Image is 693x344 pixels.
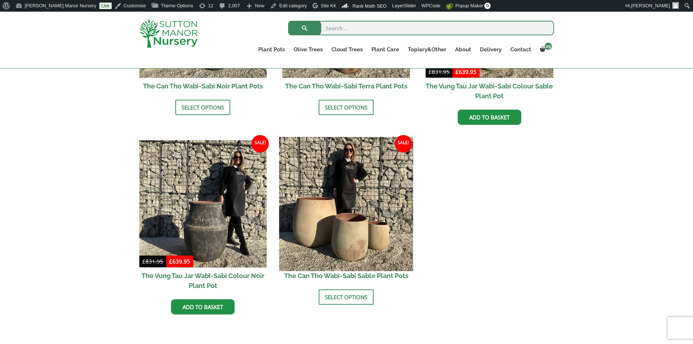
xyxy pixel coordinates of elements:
h2: The Can Tho Wabi-Sabi Sable Plant Pots [282,268,410,284]
span: 29 [545,43,552,50]
span: Rank Math SEO [353,3,387,9]
a: Cloud Trees [327,44,367,55]
h2: The Vung Tau Jar Wabi-Sabi Colour Noir Plant Pot [139,268,267,294]
a: Sale! The Can Tho Wabi-Sabi Sable Plant Pots [282,140,410,284]
a: Plant Pots [254,44,289,55]
h2: The Can Tho Wabi-Sabi Terra Plant Pots [282,78,410,94]
a: Topiary&Other [403,44,451,55]
bdi: 831.95 [142,258,163,265]
img: The Vung Tau Jar Wabi-Sabi Colour Noir Plant Pot [139,140,267,268]
a: Plant Care [367,44,403,55]
a: Sale! The Vung Tau Jar Wabi-Sabi Colour Noir Plant Pot [139,140,267,294]
a: Live [99,3,112,9]
a: About [451,44,475,55]
span: Sale! [395,135,412,153]
a: Contact [506,44,535,55]
img: logo [139,19,198,48]
span: Site Kit [321,3,336,8]
span: 0 [484,3,491,9]
a: Select options for “The Can Tho Wabi-Sabi Sable Plant Pots” [319,289,374,305]
bdi: 831.95 [429,68,450,75]
a: Add to basket: “The Vung Tau Jar Wabi-Sabi Colour Sable Plant Pot” [458,110,521,125]
img: The Can Tho Wabi-Sabi Sable Plant Pots [279,137,413,271]
span: [PERSON_NAME] [631,3,670,8]
span: Sale! [251,135,269,153]
bdi: 639.95 [455,68,477,75]
span: £ [455,68,459,75]
span: £ [429,68,432,75]
a: Select options for “The Can Tho Wabi-Sabi Terra Plant Pots” [319,100,374,115]
h2: The Vung Tau Jar Wabi-Sabi Colour Sable Plant Pot [426,78,553,104]
a: 29 [535,44,554,55]
span: £ [142,258,146,265]
input: Search... [288,21,554,35]
a: Delivery [475,44,506,55]
a: Olive Trees [289,44,327,55]
bdi: 639.95 [169,258,190,265]
h2: The Can Tho Wabi-Sabi Noir Plant Pots [139,78,267,94]
span: £ [169,258,172,265]
a: Add to basket: “The Vung Tau Jar Wabi-Sabi Colour Noir Plant Pot” [171,299,235,315]
a: Select options for “The Can Tho Wabi-Sabi Noir Plant Pots” [175,100,230,115]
